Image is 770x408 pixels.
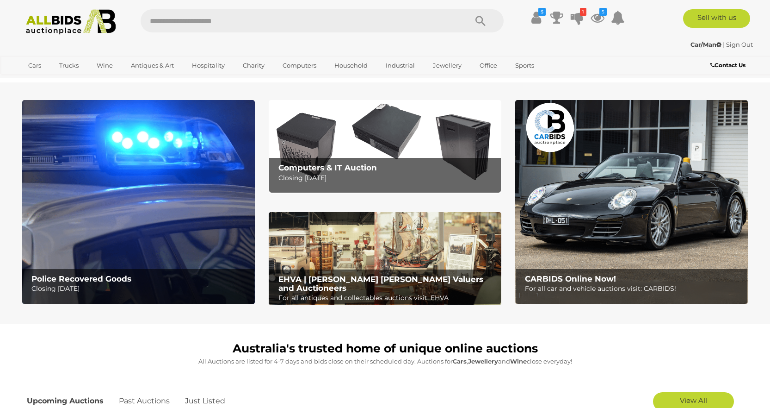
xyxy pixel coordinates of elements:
h1: Australia's trusted home of unique online auctions [27,342,744,355]
a: Wine [91,58,119,73]
b: Police Recovered Goods [31,274,131,283]
a: Hospitality [186,58,231,73]
img: EHVA | Evans Hastings Valuers and Auctioneers [269,212,501,306]
p: All Auctions are listed for 4-7 days and bids close on their scheduled day. Auctions for , and cl... [27,356,744,367]
a: CARBIDS Online Now! CARBIDS Online Now! For all car and vehicle auctions visit: CARBIDS! [515,100,748,304]
i: $ [538,8,546,16]
i: 1 [580,8,586,16]
p: Closing [DATE] [31,283,249,295]
p: Closing [DATE] [278,172,496,184]
a: Industrial [380,58,421,73]
p: For all antiques and collectables auctions visit: EHVA [278,292,496,304]
span: | [723,41,725,48]
strong: Car/Man [690,41,721,48]
b: EHVA | [PERSON_NAME] [PERSON_NAME] Valuers and Auctioneers [278,275,483,293]
a: Office [474,58,503,73]
span: View All [680,396,707,405]
a: Car/Man [690,41,723,48]
a: Cars [22,58,47,73]
a: Antiques & Art [125,58,180,73]
a: Contact Us [710,60,748,70]
a: $ [530,9,543,26]
img: Police Recovered Goods [22,100,255,304]
strong: Cars [453,358,467,365]
a: EHVA | Evans Hastings Valuers and Auctioneers EHVA | [PERSON_NAME] [PERSON_NAME] Valuers and Auct... [269,212,501,306]
i: 5 [599,8,607,16]
button: Search [457,9,504,32]
a: Police Recovered Goods Police Recovered Goods Closing [DATE] [22,100,255,304]
a: Computers [277,58,322,73]
img: CARBIDS Online Now! [515,100,748,304]
a: Jewellery [427,58,468,73]
b: CARBIDS Online Now! [525,274,616,283]
a: Sign Out [726,41,753,48]
a: 1 [570,9,584,26]
strong: Wine [510,358,527,365]
b: Contact Us [710,62,745,69]
p: For all car and vehicle auctions visit: CARBIDS! [525,283,743,295]
a: Sports [509,58,540,73]
a: Computers & IT Auction Computers & IT Auction Closing [DATE] [269,100,501,193]
a: Sell with us [683,9,750,28]
a: Charity [237,58,271,73]
img: Allbids.com.au [21,9,121,35]
a: Household [328,58,374,73]
a: 5 [591,9,604,26]
img: Computers & IT Auction [269,100,501,193]
b: Computers & IT Auction [278,163,377,172]
strong: Jewellery [468,358,498,365]
a: [GEOGRAPHIC_DATA] [22,73,100,88]
a: Trucks [53,58,85,73]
